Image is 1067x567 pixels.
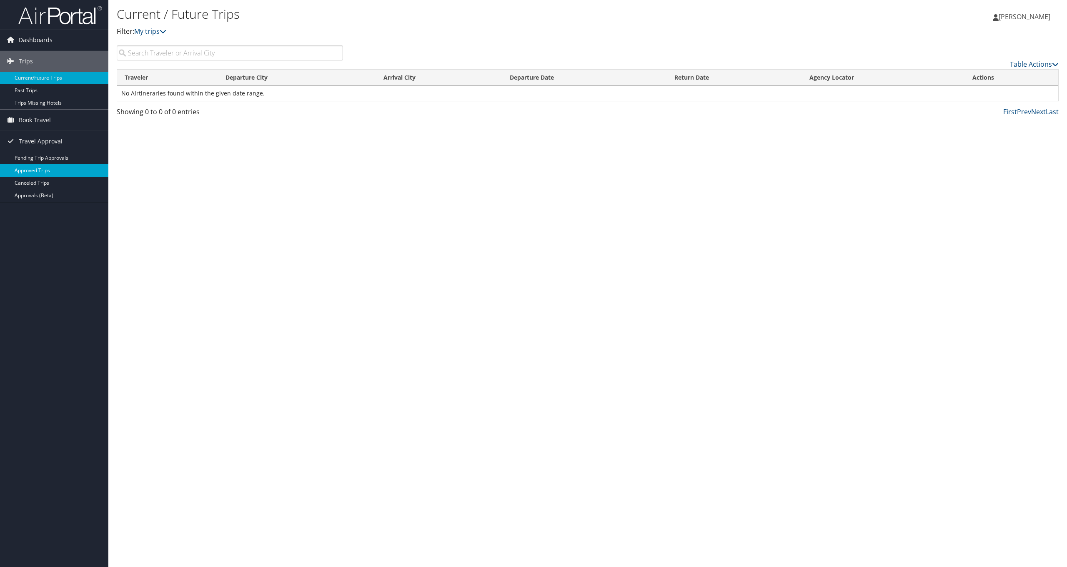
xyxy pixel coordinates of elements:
th: Departure City: activate to sort column ascending [218,70,376,86]
th: Departure Date: activate to sort column descending [502,70,667,86]
a: [PERSON_NAME] [993,4,1059,29]
span: Travel Approval [19,131,63,152]
a: Last [1046,107,1059,116]
span: Dashboards [19,30,53,50]
th: Arrival City: activate to sort column ascending [376,70,502,86]
span: Trips [19,51,33,72]
a: First [1003,107,1017,116]
span: [PERSON_NAME] [999,12,1050,21]
span: Book Travel [19,110,51,130]
div: Showing 0 to 0 of 0 entries [117,107,343,121]
input: Search Traveler or Arrival City [117,45,343,60]
h1: Current / Future Trips [117,5,745,23]
th: Agency Locator: activate to sort column ascending [802,70,965,86]
a: My trips [134,27,166,36]
p: Filter: [117,26,745,37]
a: Prev [1017,107,1031,116]
img: airportal-logo.png [18,5,102,25]
a: Next [1031,107,1046,116]
th: Return Date: activate to sort column ascending [667,70,802,86]
td: No Airtineraries found within the given date range. [117,86,1058,101]
a: Table Actions [1010,60,1059,69]
th: Actions [965,70,1058,86]
th: Traveler: activate to sort column ascending [117,70,218,86]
